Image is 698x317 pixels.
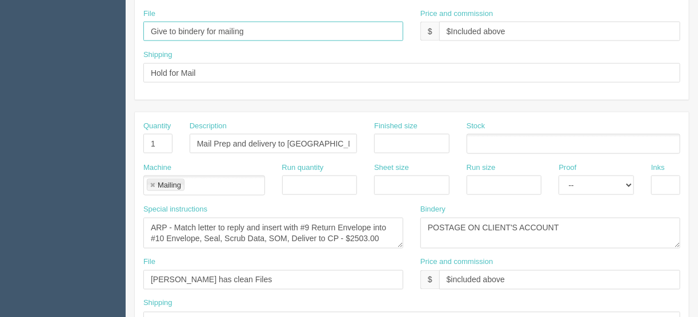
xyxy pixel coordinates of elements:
[143,257,155,268] label: File
[420,22,439,41] div: $
[467,121,486,132] label: Stock
[143,162,171,173] label: Machine
[467,162,496,173] label: Run size
[420,270,439,290] div: $
[651,162,665,173] label: Inks
[420,9,493,19] label: Price and commission
[143,121,171,132] label: Quantity
[420,204,446,215] label: Bindery
[143,204,207,215] label: Special instructions
[190,121,227,132] label: Description
[420,218,680,249] textarea: POSTAGE ON CLIENT'S ACCOUNT
[158,181,181,189] div: Mailing
[374,121,418,132] label: Finished size
[143,218,403,249] textarea: ARP - Match letter to reply and insert with #9 Return Envelope into #10 Envelope, Seal, Scrub Dat...
[143,9,155,19] label: File
[374,162,409,173] label: Sheet size
[282,162,324,173] label: Run quantity
[143,298,173,309] label: Shipping
[420,257,493,268] label: Price and commission
[143,50,173,60] label: Shipping
[559,162,576,173] label: Proof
